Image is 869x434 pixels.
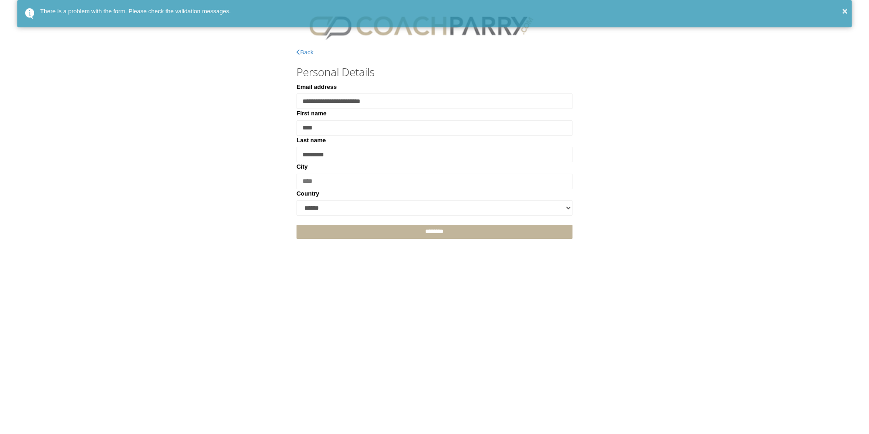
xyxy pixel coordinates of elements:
label: First name [297,109,327,118]
h3: Personal Details [297,66,572,78]
label: Last name [297,136,326,145]
button: × [842,4,848,18]
div: There is a problem with the form. Please check the validation messages. [40,7,845,16]
label: Email address [297,83,337,92]
a: Back [297,49,313,56]
label: Country [297,189,319,198]
label: City [297,162,308,171]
